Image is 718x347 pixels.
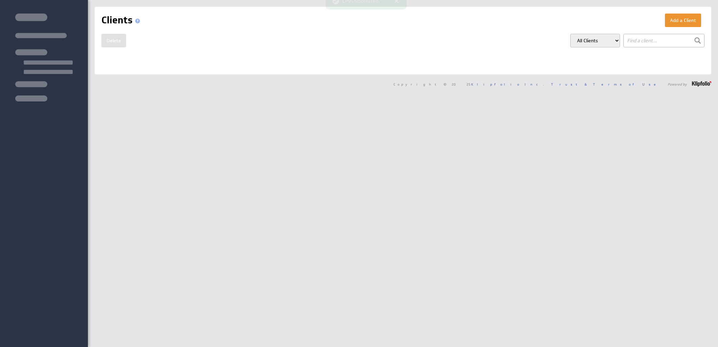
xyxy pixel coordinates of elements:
[551,82,661,87] a: Trust & Terms of Use
[101,14,143,27] h1: Clients
[668,83,687,86] span: Powered by
[101,34,126,47] button: Delete
[623,34,704,47] input: Find a client...
[393,83,544,86] span: Copyright © 2025
[15,14,73,101] img: skeleton-sidenav.svg
[665,14,701,27] button: Add a Client
[471,82,544,87] a: Klipfolio Inc.
[692,81,711,87] img: logo-footer.png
